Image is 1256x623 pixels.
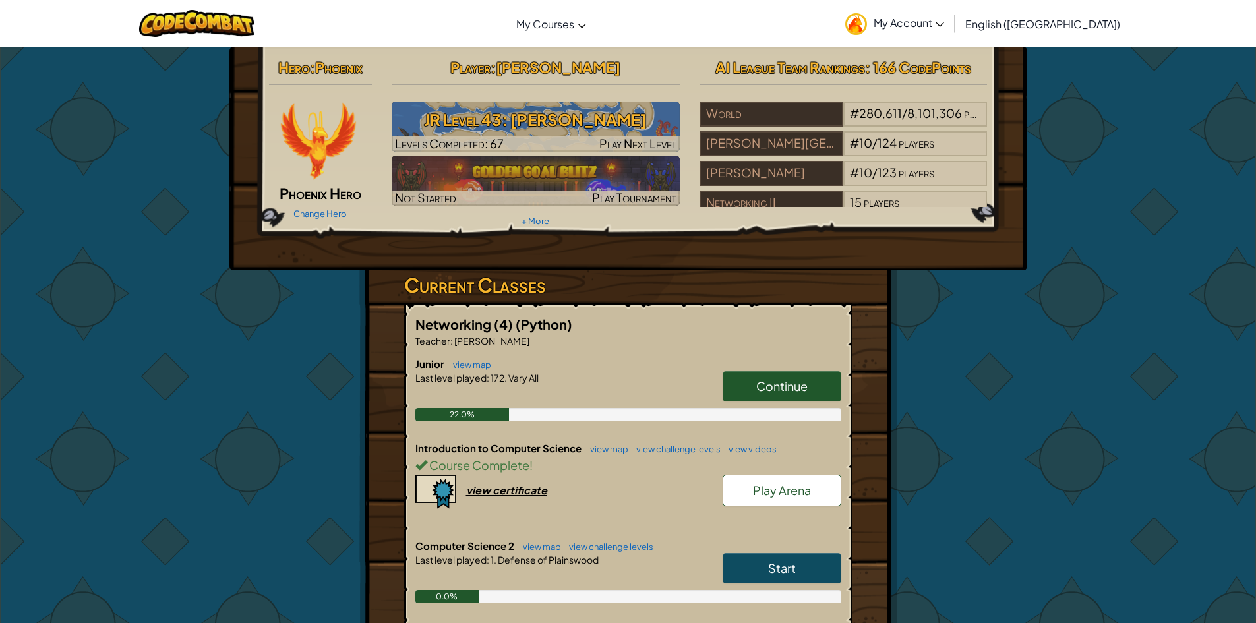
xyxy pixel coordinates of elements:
[395,190,456,205] span: Not Started
[753,483,811,498] span: Play Arena
[415,316,516,332] span: Networking (4)
[899,165,934,180] span: players
[592,190,676,205] span: Play Tournament
[278,102,357,181] img: Codecombat-Pets-Phoenix-01.png
[878,165,897,180] span: 123
[865,58,971,76] span: : 166 CodePoints
[415,590,479,603] div: 0.0%
[487,554,489,566] span: :
[496,58,620,76] span: [PERSON_NAME]
[392,156,680,206] a: Not StartedPlay Tournament
[427,458,529,473] span: Course Complete
[489,372,507,384] span: 172.
[496,554,599,566] span: Defense of Plainswood
[859,135,872,150] span: 10
[859,105,902,121] span: 280,611
[415,554,487,566] span: Last level played
[392,102,680,152] img: JR Level 43: Badder Guy
[507,372,539,384] span: Vary All
[516,316,572,332] span: (Python)
[392,105,680,134] h3: JR Level 43: [PERSON_NAME]
[864,194,899,210] span: players
[756,378,808,394] span: Continue
[768,560,796,576] span: Start
[700,161,843,186] div: [PERSON_NAME]
[878,135,897,150] span: 124
[415,408,509,421] div: 22.0%
[446,359,491,370] a: view map
[850,105,859,121] span: #
[415,539,516,552] span: Computer Science 2
[315,58,363,76] span: Phoenix
[859,165,872,180] span: 10
[487,372,489,384] span: :
[902,105,907,121] span: /
[450,58,491,76] span: Player
[450,335,453,347] span: :
[964,105,1000,121] span: players
[700,144,988,159] a: [PERSON_NAME][GEOGRAPHIC_DATA]#10/124players
[874,16,944,30] span: My Account
[700,114,988,129] a: World#280,611/8,101,306players
[139,10,254,37] img: CodeCombat logo
[630,444,721,454] a: view challenge levels
[510,6,593,42] a: My Courses
[489,554,496,566] span: 1.
[392,102,680,152] a: Play Next Level
[278,58,310,76] span: Hero
[310,58,315,76] span: :
[700,131,843,156] div: [PERSON_NAME][GEOGRAPHIC_DATA]
[850,135,859,150] span: #
[850,194,862,210] span: 15
[872,165,878,180] span: /
[516,541,561,552] a: view map
[965,17,1120,31] span: English ([GEOGRAPHIC_DATA])
[404,270,852,300] h3: Current Classes
[529,458,533,473] span: !
[562,541,653,552] a: view challenge levels
[415,372,487,384] span: Last level played
[583,444,628,454] a: view map
[280,184,361,202] span: Phoenix Hero
[415,475,456,509] img: certificate-icon.png
[700,203,988,218] a: Networking II15players
[395,136,504,151] span: Levels Completed: 67
[959,6,1127,42] a: English ([GEOGRAPHIC_DATA])
[516,17,574,31] span: My Courses
[522,216,549,226] a: + More
[907,105,962,121] span: 8,101,306
[700,191,843,216] div: Networking II
[599,136,676,151] span: Play Next Level
[466,483,547,497] div: view certificate
[491,58,496,76] span: :
[415,357,446,370] span: Junior
[700,102,843,127] div: World
[415,335,450,347] span: Teacher
[839,3,951,44] a: My Account
[715,58,865,76] span: AI League Team Rankings
[872,135,878,150] span: /
[700,173,988,189] a: [PERSON_NAME]#10/123players
[850,165,859,180] span: #
[415,442,583,454] span: Introduction to Computer Science
[899,135,934,150] span: players
[415,483,547,497] a: view certificate
[722,444,777,454] a: view videos
[293,208,347,219] a: Change Hero
[845,13,867,35] img: avatar
[392,156,680,206] img: Golden Goal
[453,335,529,347] span: [PERSON_NAME]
